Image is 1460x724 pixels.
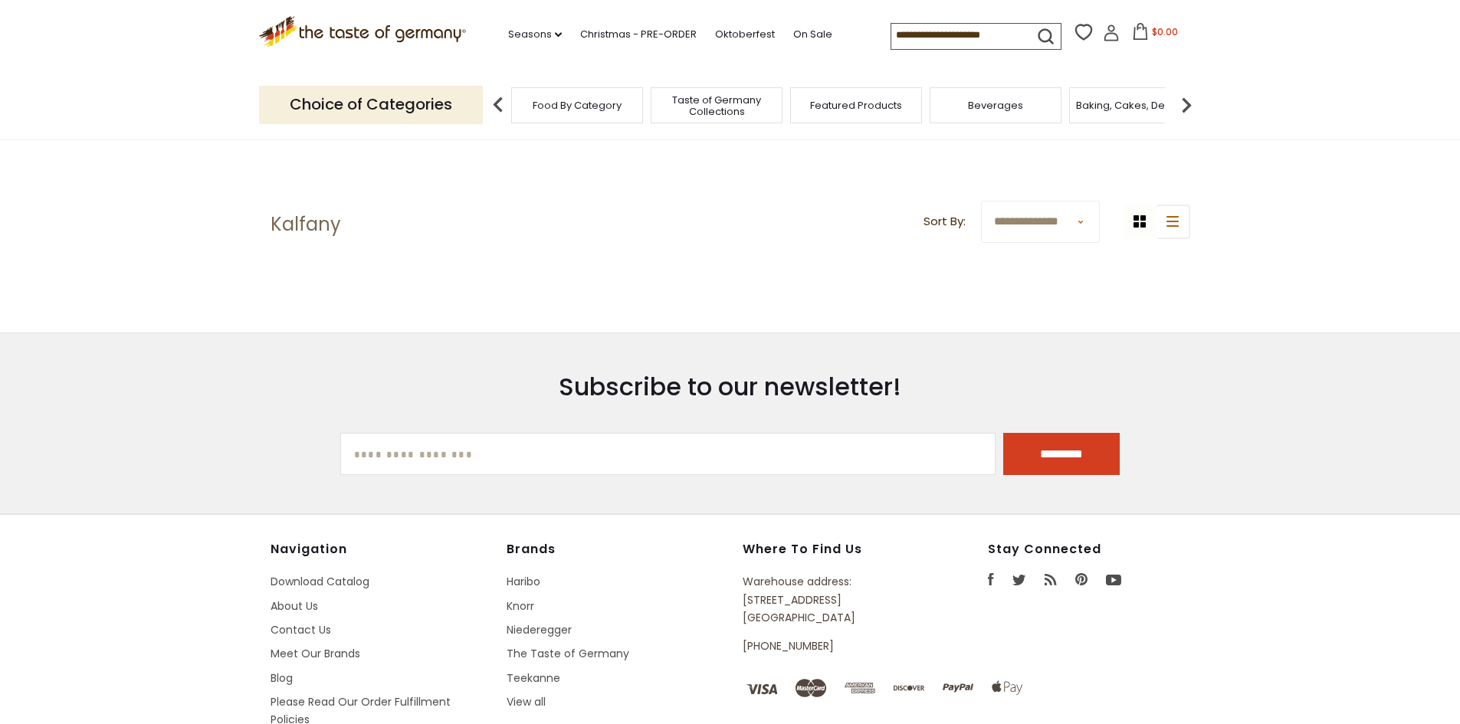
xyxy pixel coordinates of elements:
h1: Kalfany [271,213,341,236]
a: Blog [271,670,293,686]
a: Haribo [507,574,540,589]
a: Niederegger [507,622,572,637]
a: Featured Products [810,100,902,111]
h3: Subscribe to our newsletter! [340,372,1120,402]
img: next arrow [1171,90,1202,120]
a: Oktoberfest [715,26,775,43]
a: Teekanne [507,670,560,686]
img: previous arrow [483,90,513,120]
a: Contact Us [271,622,331,637]
h4: Where to find us [743,542,917,557]
a: Christmas - PRE-ORDER [580,26,697,43]
span: $0.00 [1152,25,1178,38]
p: Choice of Categories [259,86,483,123]
a: Meet Our Brands [271,646,360,661]
p: [PHONE_NUMBER] [743,637,917,655]
a: Seasons [508,26,562,43]
button: $0.00 [1123,23,1188,46]
a: On Sale [793,26,832,43]
a: Food By Category [533,100,622,111]
a: Baking, Cakes, Desserts [1076,100,1195,111]
h4: Brands [507,542,727,557]
a: Download Catalog [271,574,369,589]
a: Beverages [968,100,1023,111]
h4: Stay Connected [988,542,1190,557]
a: Taste of Germany Collections [655,94,778,117]
a: About Us [271,598,318,614]
p: Warehouse address: [STREET_ADDRESS] [GEOGRAPHIC_DATA] [743,573,917,627]
a: The Taste of Germany [507,646,629,661]
a: Knorr [507,598,534,614]
h4: Navigation [271,542,491,557]
a: View all [507,694,546,709]
label: Sort By: [924,212,966,231]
